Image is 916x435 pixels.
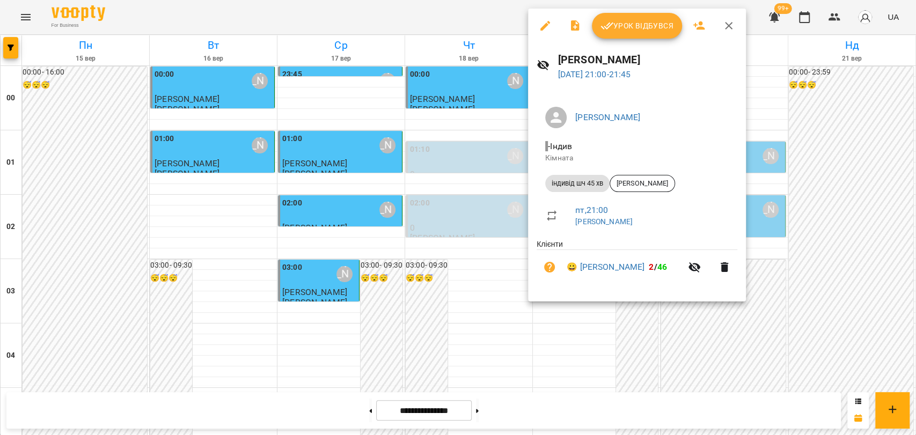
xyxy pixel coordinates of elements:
[545,141,574,151] span: - Індив
[537,254,562,280] button: Візит ще не сплачено. Додати оплату?
[545,153,729,164] p: Кімната
[558,69,631,79] a: [DATE] 21:00-21:45
[657,262,667,272] span: 46
[610,179,675,188] span: [PERSON_NAME]
[537,239,737,289] ul: Клієнти
[600,19,673,32] span: Урок відбувся
[592,13,682,39] button: Урок відбувся
[558,51,737,68] h6: [PERSON_NAME]
[545,179,610,188] span: індивід шч 45 хв
[649,262,667,272] b: /
[649,262,654,272] span: 2
[575,205,608,215] a: пт , 21:00
[610,175,675,192] div: [PERSON_NAME]
[567,261,644,274] a: 😀 [PERSON_NAME]
[575,217,633,226] a: [PERSON_NAME]
[575,112,640,122] a: [PERSON_NAME]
